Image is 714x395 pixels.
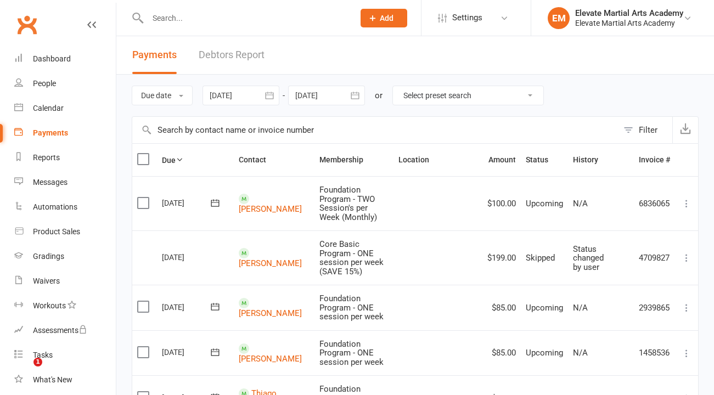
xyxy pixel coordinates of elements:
[132,49,177,60] span: Payments
[618,117,672,143] button: Filter
[33,227,80,236] div: Product Sales
[132,36,177,74] button: Payments
[548,7,570,29] div: EM
[33,252,64,261] div: Gradings
[375,89,383,102] div: or
[13,11,41,38] a: Clubworx
[634,285,675,330] td: 2939865
[33,358,42,366] span: 1
[482,144,521,176] th: Amount
[239,308,302,318] a: [PERSON_NAME]
[319,339,384,367] span: Foundation Program - ONE session per week
[14,96,116,121] a: Calendar
[380,14,393,22] span: Add
[33,79,56,88] div: People
[482,176,521,230] td: $100.00
[575,18,683,28] div: Elevate Martial Arts Academy
[526,348,563,358] span: Upcoming
[14,47,116,71] a: Dashboard
[14,269,116,294] a: Waivers
[573,199,588,208] span: N/A
[634,230,675,285] td: 4709827
[33,153,60,162] div: Reports
[33,301,66,310] div: Workouts
[33,202,77,211] div: Automations
[14,368,116,392] a: What's New
[634,176,675,230] td: 6836065
[33,128,68,137] div: Payments
[521,144,568,176] th: Status
[14,170,116,195] a: Messages
[14,294,116,318] a: Workouts
[199,36,265,74] a: Debtors Report
[33,104,64,112] div: Calendar
[575,8,683,18] div: Elevate Martial Arts Academy
[33,276,60,285] div: Waivers
[132,86,193,105] button: Due date
[33,375,72,384] div: What's New
[573,244,604,272] span: Status changed by user
[162,194,212,211] div: [DATE]
[33,326,87,335] div: Assessments
[157,144,234,176] th: Due
[162,298,212,315] div: [DATE]
[33,351,53,359] div: Tasks
[33,54,71,63] div: Dashboard
[319,294,384,321] span: Foundation Program - ONE session per week
[634,330,675,376] td: 1458536
[482,330,521,376] td: $85.00
[452,5,482,30] span: Settings
[33,178,68,187] div: Messages
[14,318,116,343] a: Assessments
[14,121,116,145] a: Payments
[526,199,563,208] span: Upcoming
[14,71,116,96] a: People
[14,244,116,269] a: Gradings
[162,249,212,266] div: [DATE]
[132,117,618,143] input: Search by contact name or invoice number
[11,358,37,384] iframe: Intercom live chat
[482,230,521,285] td: $199.00
[14,145,116,170] a: Reports
[634,144,675,176] th: Invoice #
[568,144,634,176] th: History
[162,343,212,360] div: [DATE]
[144,10,347,26] input: Search...
[239,204,302,214] a: [PERSON_NAME]
[361,9,407,27] button: Add
[482,285,521,330] td: $85.00
[239,353,302,363] a: [PERSON_NAME]
[14,195,116,219] a: Automations
[234,144,314,176] th: Contact
[314,144,394,176] th: Membership
[573,348,588,358] span: N/A
[14,219,116,244] a: Product Sales
[573,303,588,313] span: N/A
[526,253,555,263] span: Skipped
[393,144,482,176] th: Location
[319,185,377,222] span: Foundation Program - TWO Session's per Week (Monthly)
[239,258,302,268] a: [PERSON_NAME]
[639,123,657,137] div: Filter
[526,303,563,313] span: Upcoming
[319,239,384,276] span: Core Basic Program - ONE session per week (SAVE 15%)
[14,343,116,368] a: Tasks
